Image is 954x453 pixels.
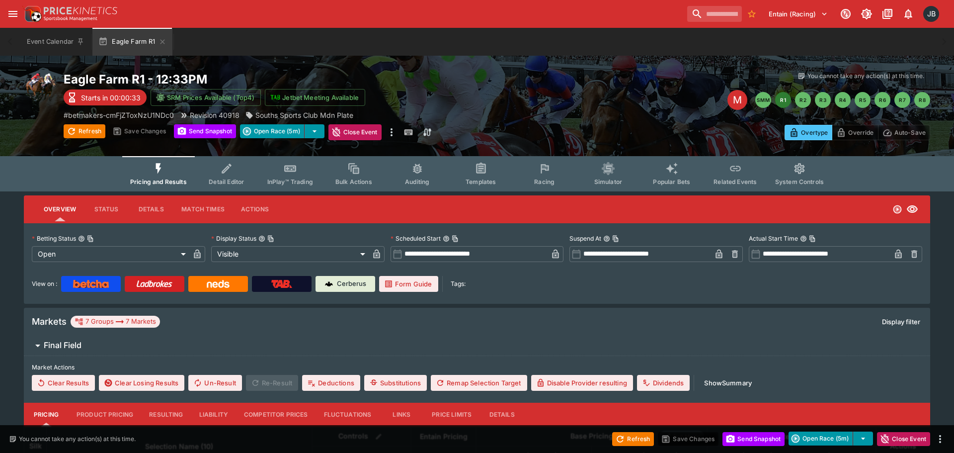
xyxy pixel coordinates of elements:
button: Details [479,403,524,427]
div: split button [789,432,873,446]
button: Copy To Clipboard [612,235,619,242]
button: Toggle light/dark mode [858,5,875,23]
p: Display Status [211,234,256,243]
button: Links [379,403,424,427]
button: Close Event [877,432,930,446]
button: Substitutions [364,375,427,391]
p: Betting Status [32,234,76,243]
span: Re-Result [246,375,298,391]
button: Copy To Clipboard [809,235,816,242]
span: Templates [466,178,496,185]
img: Betcha [73,280,109,288]
button: Overtype [785,125,832,140]
p: Actual Start Time [749,234,798,243]
span: Related Events [714,178,757,185]
button: Suspend AtCopy To Clipboard [603,235,610,242]
span: Auditing [405,178,429,185]
button: Refresh [612,432,654,446]
button: R5 [855,92,871,108]
button: Competitor Prices [236,403,316,427]
button: Clear Results [32,375,95,391]
button: Disable Provider resulting [531,375,633,391]
a: Form Guide [379,276,438,292]
h5: Markets [32,316,67,327]
button: Select Tenant [763,6,834,22]
span: Un-Result [188,375,241,391]
button: ShowSummary [698,375,758,391]
button: Actual Start TimeCopy To Clipboard [800,235,807,242]
button: Match Times [173,197,233,221]
button: Fluctuations [316,403,380,427]
button: select merge strategy [853,432,873,446]
button: Status [84,197,129,221]
img: PriceKinetics Logo [22,4,42,24]
label: Market Actions [32,360,922,375]
span: Popular Bets [653,178,690,185]
p: Souths Sports Club Mdn Plate [255,110,353,120]
button: Actions [233,197,277,221]
a: Cerberus [316,276,375,292]
div: split button [240,124,324,138]
button: Copy To Clipboard [452,235,459,242]
input: search [687,6,742,22]
p: Overtype [801,127,828,138]
p: Scheduled Start [391,234,441,243]
p: You cannot take any action(s) at this time. [19,435,136,444]
button: Send Snapshot [722,432,785,446]
div: Visible [211,246,369,262]
button: Display StatusCopy To Clipboard [258,235,265,242]
button: Liability [191,403,236,427]
img: Ladbrokes [136,280,172,288]
button: Refresh [64,124,105,138]
button: Copy To Clipboard [267,235,274,242]
img: Cerberus [325,280,333,288]
button: Display filter [876,314,926,330]
p: Override [848,127,874,138]
button: Copy To Clipboard [87,235,94,242]
label: Tags: [451,276,466,292]
span: Racing [534,178,555,185]
button: Product Pricing [69,403,141,427]
button: Final Field [24,336,930,356]
button: Resulting [141,403,191,427]
button: Scheduled StartCopy To Clipboard [443,235,450,242]
div: Josh Brown [923,6,939,22]
button: Auto-Save [878,125,930,140]
p: Revision 40918 [190,110,239,120]
button: R1 [775,92,791,108]
img: jetbet-logo.svg [270,92,280,102]
div: Souths Sports Club Mdn Plate [245,110,353,120]
button: Deductions [302,375,360,391]
div: 7 Groups 7 Markets [75,316,156,328]
button: Jetbet Meeting Available [265,89,365,106]
button: Override [832,125,878,140]
span: Bulk Actions [335,178,372,185]
button: R6 [874,92,890,108]
svg: Open [892,204,902,214]
button: R4 [835,92,851,108]
p: Copy To Clipboard [64,110,174,120]
button: Notifications [899,5,917,23]
button: R3 [815,92,831,108]
div: Edit Meeting [727,90,747,110]
label: View on : [32,276,57,292]
div: Open [32,246,189,262]
button: Remap Selection Target [431,375,527,391]
button: Documentation [878,5,896,23]
svg: Visible [906,203,918,215]
span: Simulator [594,178,622,185]
p: Starts in 00:00:33 [81,92,141,103]
button: SRM Prices Available (Top4) [151,89,261,106]
button: Dividends [637,375,690,391]
span: Detail Editor [209,178,244,185]
img: horse_racing.png [24,72,56,103]
img: Sportsbook Management [44,16,97,21]
button: Betting StatusCopy To Clipboard [78,235,85,242]
button: Josh Brown [920,3,942,25]
p: You cannot take any action(s) at this time. [807,72,924,81]
button: Connected to PK [837,5,855,23]
button: Event Calendar [21,28,90,56]
button: Eagle Farm R1 [92,28,172,56]
button: R8 [914,92,930,108]
p: Suspend At [569,234,601,243]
